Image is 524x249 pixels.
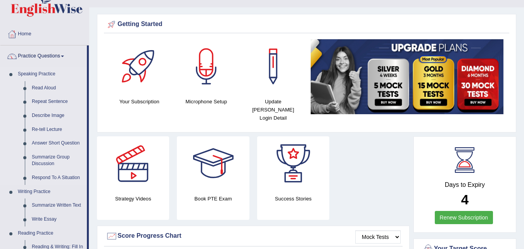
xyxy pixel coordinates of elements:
[28,123,87,137] a: Re-tell Lecture
[435,211,493,224] a: Renew Subscription
[28,212,87,226] a: Write Essay
[422,181,507,188] h4: Days to Expiry
[177,195,249,203] h4: Book PTE Exam
[110,98,169,106] h4: Your Subscription
[28,150,87,171] a: Summarize Group Discussion
[257,195,329,203] h4: Success Stories
[177,98,236,106] h4: Microphone Setup
[28,95,87,109] a: Repeat Sentence
[0,23,89,43] a: Home
[28,171,87,185] a: Respond To A Situation
[14,67,87,81] a: Speaking Practice
[106,230,401,242] div: Score Progress Chart
[28,136,87,150] a: Answer Short Question
[244,98,303,122] h4: Update [PERSON_NAME] Login Detail
[461,192,469,207] b: 4
[97,195,169,203] h4: Strategy Videos
[28,81,87,95] a: Read Aloud
[14,185,87,199] a: Writing Practice
[0,45,87,65] a: Practice Questions
[311,39,504,114] img: small5.jpg
[106,19,507,30] div: Getting Started
[28,199,87,212] a: Summarize Written Text
[14,226,87,240] a: Reading Practice
[28,109,87,123] a: Describe Image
